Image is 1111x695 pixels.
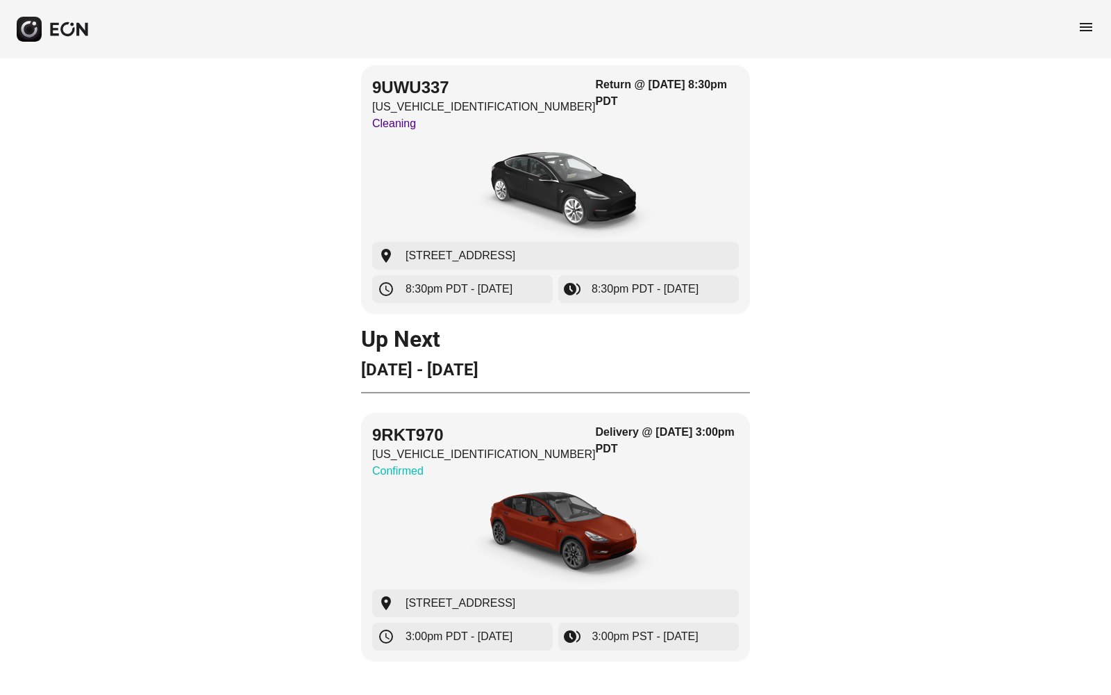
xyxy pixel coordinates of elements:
[406,595,515,612] span: [STREET_ADDRESS]
[378,628,394,645] span: schedule
[372,76,596,99] h2: 9UWU337
[361,413,750,662] button: 9RKT970[US_VEHICLE_IDENTIFICATION_NUMBER]ConfirmedDelivery @ [DATE] 3:00pm PDTcar[STREET_ADDRESS]...
[372,424,596,446] h2: 9RKT970
[596,424,739,457] h3: Delivery @ [DATE] 3:00pm PDT
[406,281,512,297] span: 8:30pm PDT - [DATE]
[406,247,515,264] span: [STREET_ADDRESS]
[361,331,750,347] h1: Up Next
[378,595,394,612] span: location_on
[361,65,750,314] button: 9UWU337[US_VEHICLE_IDENTIFICATION_NUMBER]CleaningReturn @ [DATE] 8:30pm PDTcar[STREET_ADDRESS]8:3...
[564,628,580,645] span: browse_gallery
[372,99,596,115] p: [US_VEHICLE_IDENTIFICATION_NUMBER]
[372,446,596,463] p: [US_VEHICLE_IDENTIFICATION_NUMBER]
[451,485,660,589] img: car
[564,281,580,297] span: browse_gallery
[592,281,699,297] span: 8:30pm PDT - [DATE]
[378,281,394,297] span: schedule
[361,359,750,381] h2: [DATE] - [DATE]
[451,138,660,242] img: car
[372,115,596,132] p: Cleaning
[372,463,596,480] p: Confirmed
[592,628,698,645] span: 3:00pm PST - [DATE]
[406,628,512,645] span: 3:00pm PDT - [DATE]
[378,247,394,264] span: location_on
[1078,19,1094,35] span: menu
[596,76,739,110] h3: Return @ [DATE] 8:30pm PDT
